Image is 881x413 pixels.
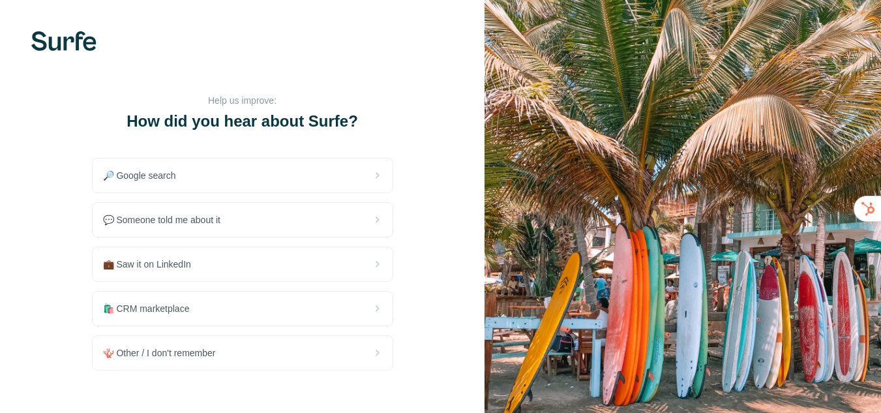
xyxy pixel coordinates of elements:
span: 💬 Someone told me about it [103,213,231,226]
img: Surfe's logo [31,31,97,51]
p: Help us improve: [112,94,373,107]
span: 💼 Saw it on LinkedIn [103,258,202,271]
span: 🔎 Google search [103,169,187,182]
span: 🛍️ CRM marketplace [103,302,200,315]
h1: How did you hear about Surfe? [112,111,373,132]
span: 🪸 Other / I don't remember [103,346,226,359]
